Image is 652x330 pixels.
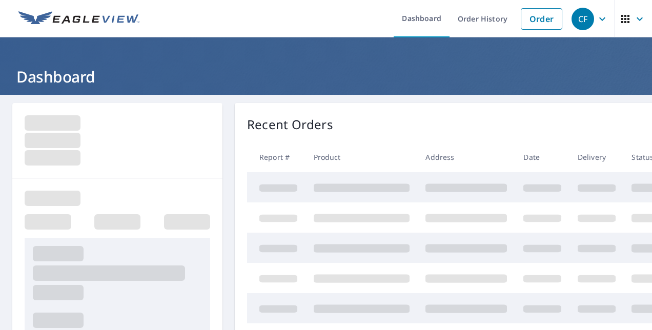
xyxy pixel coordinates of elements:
[572,8,594,30] div: CF
[569,142,624,172] th: Delivery
[18,11,139,27] img: EV Logo
[515,142,569,172] th: Date
[247,115,333,134] p: Recent Orders
[521,8,562,30] a: Order
[12,66,640,87] h1: Dashboard
[247,142,305,172] th: Report #
[305,142,418,172] th: Product
[417,142,515,172] th: Address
